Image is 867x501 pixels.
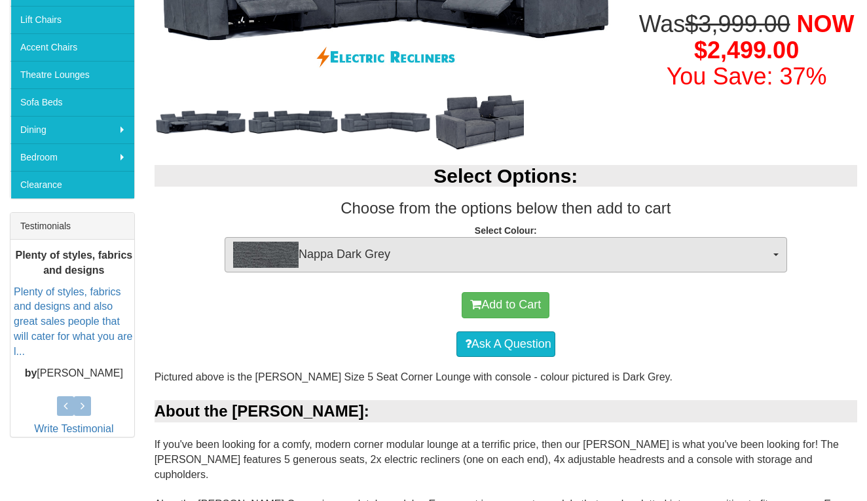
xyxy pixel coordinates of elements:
[155,400,857,422] div: About the [PERSON_NAME]:
[433,165,578,187] b: Select Options:
[15,250,132,276] b: Plenty of styles, fabrics and designs
[155,200,857,217] h3: Choose from the options below then add to cart
[233,242,770,268] span: Nappa Dark Grey
[10,143,134,171] a: Bedroom
[14,365,134,380] p: [PERSON_NAME]
[10,88,134,116] a: Sofa Beds
[10,61,134,88] a: Theatre Lounges
[667,63,827,90] font: You Save: 37%
[34,423,113,434] a: Write Testimonial
[462,292,549,318] button: Add to Cart
[10,33,134,61] a: Accent Chairs
[233,242,299,268] img: Nappa Dark Grey
[475,225,537,236] strong: Select Colour:
[685,10,790,37] del: $3,999.00
[456,331,555,358] a: Ask A Question
[225,237,787,272] button: Nappa Dark GreyNappa Dark Grey
[10,213,134,240] div: Testimonials
[10,6,134,33] a: Lift Chairs
[25,367,37,378] b: by
[10,116,134,143] a: Dining
[14,286,132,356] a: Plenty of styles, fabrics and designs and also great sales people that will cater for what you ar...
[10,171,134,198] a: Clearance
[636,11,857,89] h1: Was
[694,10,855,64] span: NOW $2,499.00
